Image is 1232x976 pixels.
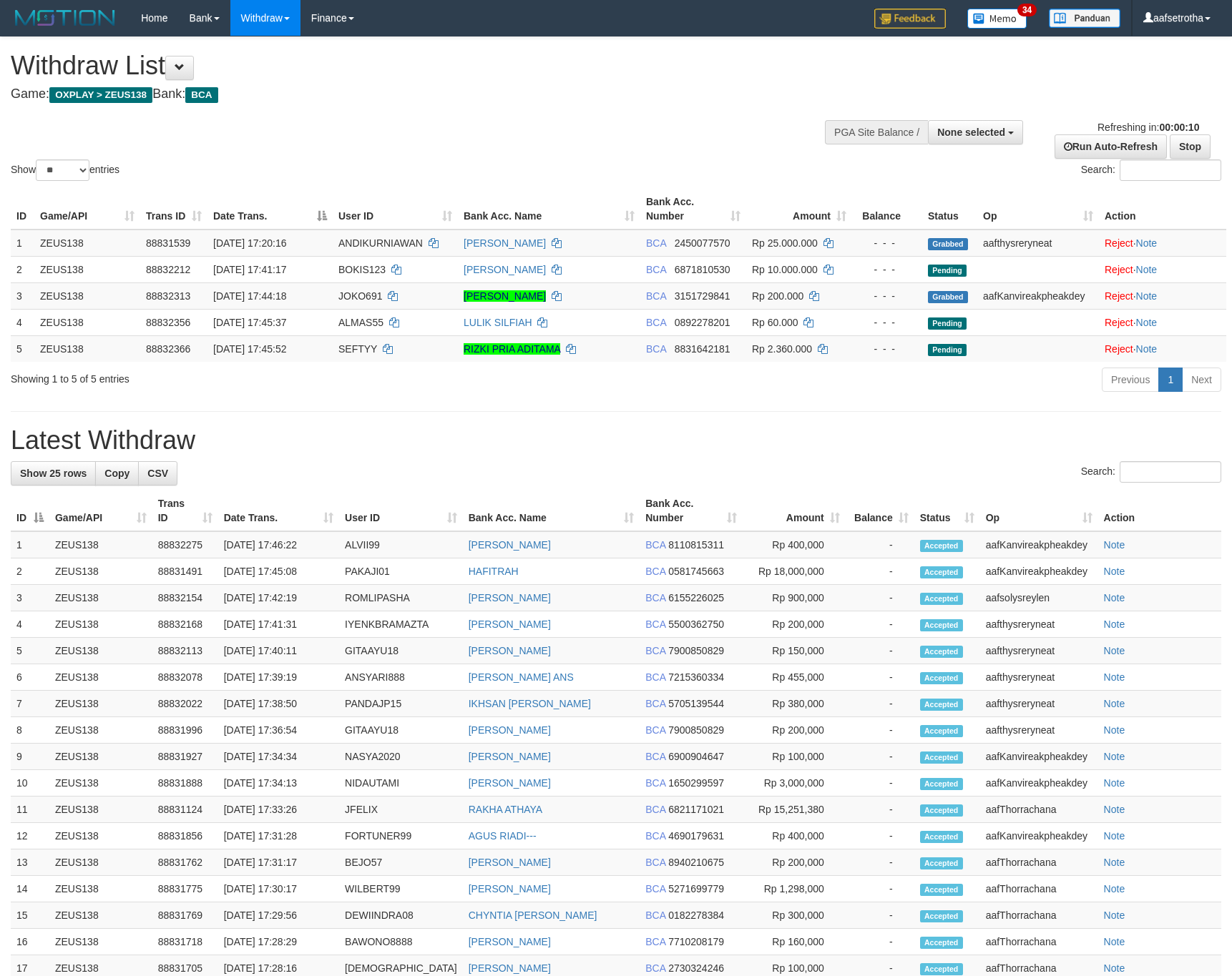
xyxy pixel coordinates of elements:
[1120,461,1221,483] input: Search:
[218,611,339,638] td: [DATE] 17:41:31
[218,664,339,691] td: [DATE] 17:39:19
[11,585,49,611] td: 3
[11,717,49,744] td: 8
[1104,592,1125,603] a: Note
[1105,317,1133,328] a: Reject
[152,585,218,611] td: 88832154
[11,823,49,849] td: 12
[980,717,1098,744] td: aafthysreryneat
[469,539,551,551] a: [PERSON_NAME]
[339,849,463,876] td: BEJO57
[49,823,152,849] td: ZEUS138
[469,751,551,762] a: [PERSON_NAME]
[977,230,1099,257] td: aafthysreryneat
[668,804,724,815] span: Copy 6821171021 to clipboard
[645,539,665,551] span: BCA
[646,237,666,249] span: BCA
[1104,830,1125,842] a: Note
[675,343,730,355] span: Copy 8831642181 to clipboard
[218,770,339,797] td: [DATE] 17:34:13
[668,830,724,842] span: Copy 4690179631 to clipboard
[11,282,34,309] td: 3
[11,770,49,797] td: 10
[11,7,119,29] img: MOTION_logo.png
[852,189,922,230] th: Balance
[1104,857,1125,868] a: Note
[185,87,217,103] span: BCA
[49,585,152,611] td: ZEUS138
[668,751,724,762] span: Copy 6900904647 to clipboard
[1049,9,1120,28] img: panduan.png
[980,611,1098,638] td: aafthysreryneat
[846,558,914,585] td: -
[11,309,34,335] td: 4
[1158,368,1183,392] a: 1
[218,744,339,770] td: [DATE] 17:34:34
[846,664,914,691] td: -
[1099,256,1226,282] td: ·
[1081,159,1221,181] label: Search:
[1097,122,1199,133] span: Refreshing in:
[743,770,846,797] td: Rp 3,000,000
[11,611,49,638] td: 4
[1104,671,1125,683] a: Note
[218,531,339,558] td: [DATE] 17:46:22
[668,671,724,683] span: Copy 7215360334 to clipboard
[846,823,914,849] td: -
[920,831,963,843] span: Accepted
[1136,264,1158,275] a: Note
[49,491,152,531] th: Game/API: activate to sort column ascending
[49,691,152,717] td: ZEUS138
[1099,189,1226,230] th: Action
[980,558,1098,585] td: aafKanvireakpheakdey
[146,343,190,355] span: 88832366
[152,558,218,585] td: 88831491
[846,744,914,770] td: -
[339,558,463,585] td: PAKAJI01
[11,189,34,230] th: ID
[469,698,591,709] a: IKHSAN [PERSON_NAME]
[146,237,190,249] span: 88831539
[980,585,1098,611] td: aafsolysreylen
[646,264,666,275] span: BCA
[920,619,963,631] span: Accepted
[920,725,963,737] span: Accepted
[858,262,916,277] div: - - -
[1104,618,1125,630] a: Note
[207,189,333,230] th: Date Trans.: activate to sort column descending
[980,638,1098,664] td: aafthysreryneat
[218,849,339,876] td: [DATE] 17:31:17
[846,770,914,797] td: -
[743,797,846,823] td: Rp 15,251,380
[675,264,730,275] span: Copy 6871810530 to clipboard
[152,823,218,849] td: 88831856
[152,691,218,717] td: 88832022
[980,664,1098,691] td: aafthysreryneat
[218,717,339,744] td: [DATE] 17:36:54
[920,566,963,578] span: Accepted
[152,744,218,770] td: 88831927
[752,237,818,249] span: Rp 25.000.000
[11,256,34,282] td: 2
[152,664,218,691] td: 88832078
[11,558,49,585] td: 2
[1104,910,1125,921] a: Note
[138,461,177,485] a: CSV
[1099,282,1226,309] td: ·
[339,823,463,849] td: FORTUNER99
[464,343,560,355] a: RIZKI PRIA ADITAMA
[645,592,665,603] span: BCA
[152,770,218,797] td: 88831888
[928,238,968,250] span: Grabbed
[928,265,967,277] span: Pending
[1017,4,1037,16] span: 34
[743,611,846,638] td: Rp 200,000
[469,592,551,603] a: [PERSON_NAME]
[746,189,852,230] th: Amount: activate to sort column ascending
[977,282,1099,309] td: aafKanvireakpheakdey
[49,531,152,558] td: ZEUS138
[928,317,967,330] span: Pending
[11,531,49,558] td: 1
[152,531,218,558] td: 88832275
[140,189,207,230] th: Trans ID: activate to sort column ascending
